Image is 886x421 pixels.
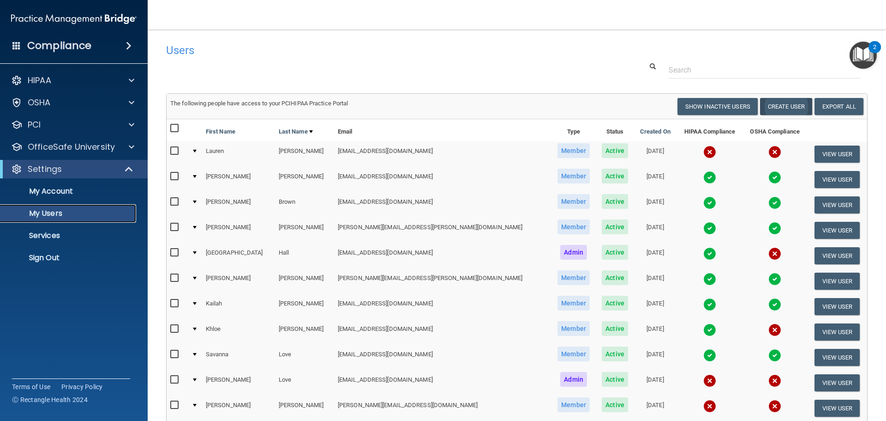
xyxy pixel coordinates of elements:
button: View User [814,400,860,417]
span: Active [602,169,628,183]
td: [PERSON_NAME] [202,370,275,396]
td: [PERSON_NAME] [275,218,334,243]
button: View User [814,146,860,163]
td: Love [275,345,334,370]
img: tick.e7d51cea.svg [768,222,781,235]
p: HIPAA [28,75,51,86]
button: View User [814,196,860,214]
td: Love [275,370,334,396]
th: Status [596,119,634,141]
p: OfficeSafe University [28,141,115,153]
img: PMB logo [11,10,137,28]
p: My Account [6,187,132,196]
button: View User [814,273,860,290]
a: OSHA [11,97,134,108]
span: Member [557,347,590,361]
button: View User [814,171,860,188]
img: cross.ca9f0e7f.svg [703,400,716,413]
td: [DATE] [634,141,677,167]
td: [DATE] [634,294,677,319]
span: Ⓒ Rectangle Health 2024 [12,395,88,404]
td: [PERSON_NAME] [275,268,334,294]
span: Active [602,220,628,234]
td: [DATE] [634,396,677,421]
img: tick.e7d51cea.svg [703,323,716,336]
img: cross.ca9f0e7f.svg [703,146,716,159]
button: View User [814,222,860,239]
input: Search [669,61,861,79]
span: Active [602,194,628,209]
iframe: Drift Widget Chat Controller [726,355,875,392]
img: tick.e7d51cea.svg [703,222,716,235]
div: 2 [873,47,876,59]
button: View User [814,247,860,264]
td: [PERSON_NAME] [202,268,275,294]
td: [PERSON_NAME] [275,167,334,192]
td: [EMAIL_ADDRESS][DOMAIN_NAME] [334,319,551,345]
h4: Users [166,44,569,56]
img: tick.e7d51cea.svg [768,349,781,362]
td: [PERSON_NAME] [275,141,334,167]
a: First Name [206,126,235,137]
td: [PERSON_NAME] [275,396,334,421]
img: cross.ca9f0e7f.svg [768,323,781,336]
a: OfficeSafe University [11,141,134,153]
span: Active [602,270,628,285]
a: Created On [640,126,670,137]
p: PCI [28,119,41,130]
a: PCI [11,119,134,130]
td: [EMAIL_ADDRESS][DOMAIN_NAME] [334,192,551,218]
td: [EMAIL_ADDRESS][DOMAIN_NAME] [334,345,551,370]
img: tick.e7d51cea.svg [768,196,781,209]
button: Open Resource Center, 2 new notifications [850,42,877,69]
td: [DATE] [634,345,677,370]
td: [GEOGRAPHIC_DATA] [202,243,275,268]
img: tick.e7d51cea.svg [768,298,781,311]
span: Member [557,321,590,336]
td: [PERSON_NAME] [202,192,275,218]
td: [EMAIL_ADDRESS][DOMAIN_NAME] [334,243,551,268]
a: Last Name [279,126,313,137]
h4: Compliance [27,39,91,52]
td: [DATE] [634,370,677,396]
span: Member [557,169,590,183]
img: tick.e7d51cea.svg [703,171,716,184]
span: Active [602,321,628,336]
td: [DATE] [634,192,677,218]
span: Active [602,296,628,311]
span: Member [557,397,590,412]
span: Member [557,143,590,158]
img: tick.e7d51cea.svg [703,196,716,209]
span: Active [602,397,628,412]
td: [EMAIL_ADDRESS][DOMAIN_NAME] [334,370,551,396]
td: [PERSON_NAME] [202,167,275,192]
a: Export All [814,98,863,115]
td: [DATE] [634,268,677,294]
button: View User [814,298,860,315]
td: [PERSON_NAME] [275,319,334,345]
td: [PERSON_NAME] [202,218,275,243]
span: Admin [560,372,587,387]
span: Member [557,296,590,311]
td: [DATE] [634,218,677,243]
img: cross.ca9f0e7f.svg [768,400,781,413]
button: Show Inactive Users [677,98,758,115]
p: My Users [6,209,132,218]
td: [DATE] [634,243,677,268]
td: Lauren [202,141,275,167]
td: [EMAIL_ADDRESS][DOMAIN_NAME] [334,141,551,167]
p: Settings [28,164,62,175]
p: Sign Out [6,253,132,262]
th: OSHA Compliance [742,119,807,141]
span: Admin [560,245,587,260]
td: [DATE] [634,167,677,192]
span: Active [602,372,628,387]
td: Hall [275,243,334,268]
a: Terms of Use [12,382,50,391]
td: [EMAIL_ADDRESS][DOMAIN_NAME] [334,167,551,192]
td: [PERSON_NAME][EMAIL_ADDRESS][PERSON_NAME][DOMAIN_NAME] [334,218,551,243]
td: Brown [275,192,334,218]
td: Savanna [202,345,275,370]
a: HIPAA [11,75,134,86]
td: Kailah [202,294,275,319]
